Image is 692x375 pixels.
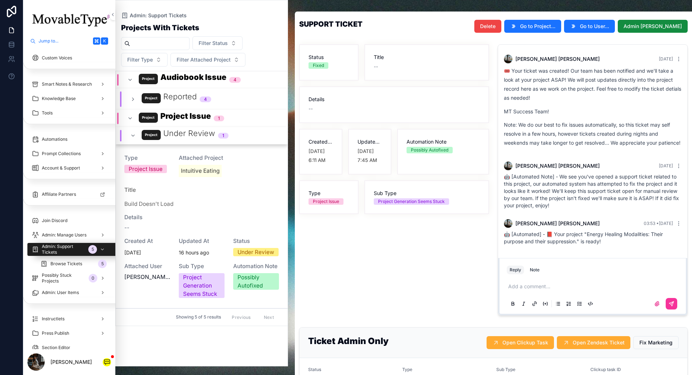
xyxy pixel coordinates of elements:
[102,38,107,44] span: K
[129,165,163,173] div: Project Issue
[89,274,97,283] div: 0
[504,231,663,244] span: 🤖 [Automated] - 📕 Your project "Energy Healing Modalities: Their purpose and their suppression." ...
[42,151,81,157] span: Prompt Collections
[27,107,111,119] a: Tools
[27,9,111,31] img: App logo
[633,336,679,349] button: Fix Marketing
[530,267,540,273] div: Note
[179,154,225,162] span: Attached Project
[309,190,349,197] span: Type
[27,78,111,91] a: Smart Notes & Research
[42,110,53,116] span: Tools
[27,243,120,256] a: Admin: Support Tickets5
[659,56,673,62] span: [DATE]
[238,248,274,256] div: Under Review
[564,20,615,33] button: Go to User...
[27,229,111,241] a: Admin: Manage Users
[42,316,65,322] span: Instructlets
[124,273,170,281] span: [PERSON_NAME]
[27,147,111,160] a: Prompt Collections
[504,66,682,103] p: 🎟️ Your ticket was created! Our team has been notified and we'll take a look at your project ASAP...
[474,20,501,33] button: Delete
[299,20,363,28] h1: SUPPORT TICKET
[139,111,211,126] span: Project Issue
[309,147,333,165] span: [DATE] 6:11 AM
[50,357,92,366] p: [PERSON_NAME]
[233,238,279,245] span: Status
[42,55,72,61] span: Custom Voices
[192,36,243,50] button: Select Button
[502,339,548,346] span: Open Clickup Task
[238,273,275,290] div: Possibly Autofixed
[27,214,111,227] a: Join Discord
[176,314,221,320] span: Showing 5 of 5 results
[116,144,288,308] a: TypeProject IssueAttached ProjectIntuitive EatingTitleBuild Doesn't LoadDetails--Created at[DATE]...
[181,167,219,175] span: Intuitive Eating
[644,221,673,226] span: 03:53 • [DATE]
[233,263,279,270] span: Automation Note
[507,266,524,274] button: Reply
[374,62,378,72] span: --
[573,339,625,346] span: Open Zendesk Ticket
[124,248,141,257] p: [DATE]
[618,20,688,33] button: Admin [PERSON_NAME]
[27,162,111,175] a: Account & Support
[23,48,115,349] div: scrollable content
[27,272,111,285] a: Possibly Stuck Projects0
[121,23,199,32] h1: Projects With Tickets
[374,54,480,61] span: Title
[309,54,349,61] span: Status
[179,165,222,177] a: Intuitive Eating
[580,23,609,30] span: Go to User...
[515,162,600,170] span: [PERSON_NAME] [PERSON_NAME]
[42,191,76,197] span: Affiliate Partners
[179,248,209,257] p: 16 hours ago
[313,198,339,205] div: Project Issue
[624,23,682,30] span: Admin [PERSON_NAME]
[39,38,90,44] span: Jump to...
[309,138,333,145] span: Created at
[124,214,279,221] span: Details
[358,138,382,145] span: Updated at
[124,200,279,208] span: Build Doesn't Load
[590,367,621,372] span: Clickup task ID
[374,190,480,197] span: Sub Type
[27,133,111,146] a: Automations
[124,154,170,162] span: Type
[313,62,324,69] div: Fixed
[504,20,561,33] button: Go to Project...
[42,96,76,101] span: Knowledge Base
[378,198,445,205] div: Project Generation Seems Stuck
[127,56,153,63] span: Filter Type
[218,116,220,121] div: 1
[27,327,111,340] a: Press Publish
[42,330,69,336] span: Press Publish
[124,263,170,270] span: Attached User
[557,336,630,349] button: Open Zendesk Ticket
[234,77,236,83] div: 4
[50,261,82,267] span: Browse Tickets
[42,81,92,87] span: Smart Notes & Research
[139,72,226,87] span: Audiobook Issue
[309,96,480,103] span: Details
[659,163,673,168] span: [DATE]
[177,56,231,63] span: Filter Attached Project
[42,136,67,142] span: Automations
[42,244,85,255] span: Admin: Support Tickets
[98,259,107,268] div: 5
[308,336,389,347] h2: Ticket Admin Only
[124,224,129,232] span: --
[504,173,679,208] span: 🤖 [Automated Note] - We see you've opened a support ticket related to this project, our automated...
[179,263,225,270] span: Sub Type
[170,53,245,67] button: Select Button
[179,238,225,245] span: Updated at
[407,138,480,145] span: Automation Note
[121,53,168,67] button: Select Button
[27,286,111,299] a: Admin: User Items
[42,290,79,295] span: Admin: User Items
[358,147,382,165] span: [DATE] 7:45 AM
[130,12,187,19] span: Admin: Support Tickets
[183,273,220,298] div: Project Generation Seems Stuck
[42,232,86,238] span: Admin: Manage Users
[42,165,80,171] span: Account & Support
